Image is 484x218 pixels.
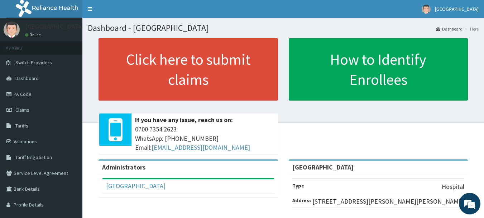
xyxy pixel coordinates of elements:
span: Dashboard [15,75,39,82]
span: [GEOGRAPHIC_DATA] [435,6,479,12]
span: Switch Providers [15,59,52,66]
h1: Dashboard - [GEOGRAPHIC_DATA] [88,23,479,33]
li: Here [463,26,479,32]
a: [GEOGRAPHIC_DATA] [106,182,166,190]
p: Hospital [442,182,464,191]
span: Claims [15,107,29,113]
span: Tariff Negotiation [15,154,52,161]
b: Address [292,197,312,204]
img: User Image [422,5,431,14]
p: [STREET_ADDRESS][PERSON_NAME][PERSON_NAME] [312,197,464,206]
b: If you have any issue, reach us on: [135,116,233,124]
b: Type [292,182,304,189]
b: Administrators [102,163,145,171]
img: User Image [4,22,20,38]
a: [EMAIL_ADDRESS][DOMAIN_NAME] [152,143,250,152]
a: Online [25,32,42,37]
a: Click here to submit claims [99,38,278,101]
span: Tariffs [15,122,28,129]
a: How to Identify Enrollees [289,38,468,101]
strong: [GEOGRAPHIC_DATA] [292,163,354,171]
span: 0700 7354 2623 WhatsApp: [PHONE_NUMBER] Email: [135,125,274,152]
p: [GEOGRAPHIC_DATA] [25,23,84,30]
a: Dashboard [436,26,463,32]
